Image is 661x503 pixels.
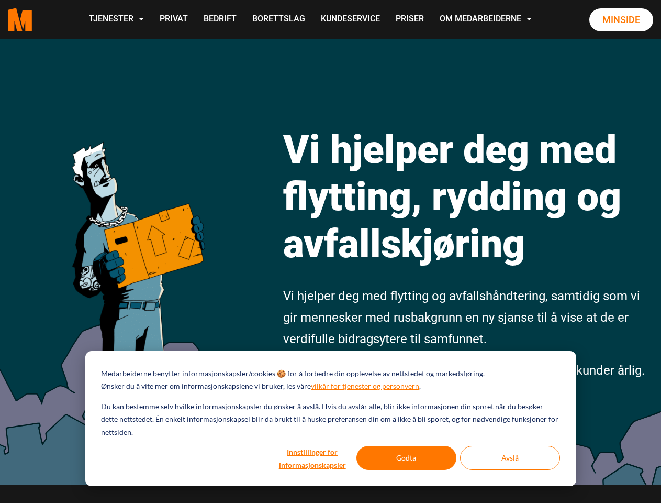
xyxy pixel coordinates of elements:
[101,380,421,393] p: Ønsker du å vite mer om informasjonskapslene vi bruker, les våre .
[196,1,244,38] a: Bedrift
[85,351,576,486] div: Cookie banner
[313,1,388,38] a: Kundeservice
[272,446,353,470] button: Innstillinger for informasjonskapsler
[460,446,560,470] button: Avslå
[283,126,653,267] h1: Vi hjelper deg med flytting, rydding og avfallskjøring
[101,400,559,439] p: Du kan bestemme selv hvilke informasjonskapsler du ønsker å avslå. Hvis du avslår alle, blir ikke...
[283,289,640,346] span: Vi hjelper deg med flytting og avfallshåndtering, samtidig som vi gir mennesker med rusbakgrunn e...
[356,446,456,470] button: Godta
[101,367,485,380] p: Medarbeiderne benytter informasjonskapsler/cookies 🍪 for å forbedre din opplevelse av nettstedet ...
[81,1,152,38] a: Tjenester
[432,1,540,38] a: Om Medarbeiderne
[388,1,432,38] a: Priser
[63,102,212,393] img: medarbeiderne man icon optimized
[244,1,313,38] a: Borettslag
[589,8,653,31] a: Minside
[311,380,419,393] a: vilkår for tjenester og personvern
[152,1,196,38] a: Privat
